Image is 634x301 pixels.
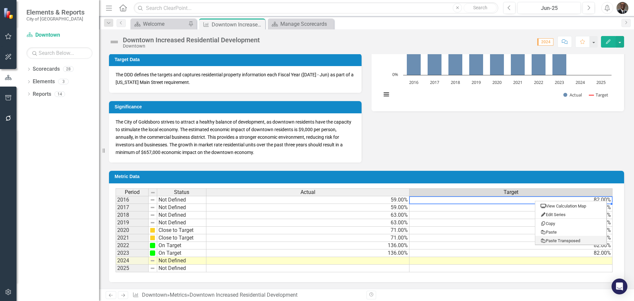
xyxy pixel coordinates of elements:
[33,91,51,98] a: Reports
[472,79,481,85] text: 2019
[392,71,398,77] text: 0%
[206,227,409,234] td: 71.00%
[63,66,74,72] div: 28
[150,190,156,195] img: 8DAGhfEEPCf229AAAAAElFTkSuQmCC
[517,2,581,14] button: Jun-25
[206,211,409,219] td: 63.00%
[150,235,155,241] img: cBAA0RP0Y6D5n+AAAAAElFTkSuQmCC
[596,79,606,85] text: 2025
[616,2,628,14] img: Octavius Murphy
[116,211,149,219] td: 2018
[464,3,497,13] button: Search
[116,242,149,249] td: 2022
[409,79,418,85] text: 2016
[555,79,564,85] text: 2023
[3,8,15,19] img: ClearPoint Strategy
[54,91,65,97] div: 14
[150,220,155,225] img: 8DAGhfEEPCf229AAAAAElFTkSuQmCC
[150,250,155,256] img: Y4AAAAJXRFWHRkYXRlOmNyZWF0ZQAyMDEyLTA4LTI0VDEwOjI0OjEwLTA3OjAwFil0fQAAACV0RVh0ZGF0ZTptb2RpZnkAMjA...
[535,218,606,219] td: ---------
[116,219,149,227] td: 2019
[157,211,206,219] td: Not Defined
[492,79,502,85] text: 2020
[115,104,358,109] h3: Significance
[134,2,498,14] input: Search ClearPoint...
[190,292,298,298] div: Downtown Increased Residential Development
[382,90,391,99] button: View chart menu, Downtown Market Residential Units
[206,234,409,242] td: 71.00%
[409,204,613,211] td: 82.00%
[157,257,206,265] td: Not Defined
[150,258,155,263] img: 8DAGhfEEPCf229AAAAAElFTkSuQmCC
[541,229,602,236] div: Paste
[409,227,613,234] td: 82.00%
[576,79,585,85] text: 2024
[280,20,332,28] div: Manage Scorecards
[143,20,187,28] div: Welcome
[116,119,351,155] span: The City of Goldsboro strives to attract a healthy balance of development, as downtown residents ...
[58,79,69,85] div: 3
[116,72,354,85] span: The DDD defines the targets and captures residential property information each Fiscal Year ([DATE...
[150,266,155,271] img: 8DAGhfEEPCf229AAAAAElFTkSuQmCC
[212,20,264,29] div: Downtown Increased Residential Development
[157,249,206,257] td: On Target
[513,79,522,85] text: 2021
[535,236,606,245] td: <i class='far fa-fw fa-paste'></i> &nbsp;Paste Transposed
[534,79,543,85] text: 2022
[535,227,606,236] td: <i class='far fa-fw fa-paste'></i> &nbsp;Paste
[157,204,206,211] td: Not Defined
[26,16,85,21] small: City of [GEOGRAPHIC_DATA]
[123,44,260,49] div: Downtown
[541,237,602,244] div: Paste Transposed
[520,4,579,12] div: Jun-25
[150,243,155,248] img: Y4AAAAJXRFWHRkYXRlOmNyZWF0ZQAyMDEyLTA4LTI0VDEwOjI0OjEwLTA3OjAwFil0fQAAACV0RVh0ZGF0ZTptb2RpZnkAMjA...
[541,203,602,209] div: View Calculation Map
[150,197,155,203] img: 8DAGhfEEPCf229AAAAAElFTkSuQmCC
[206,219,409,227] td: 63.00%
[300,189,315,195] span: Actual
[269,20,332,28] a: Manage Scorecards
[409,219,613,227] td: 82.00%
[132,291,362,299] div: » »
[206,204,409,211] td: 59.00%
[157,196,206,204] td: Not Defined
[26,31,92,39] a: Downtown
[409,249,613,257] td: 82.00%
[589,92,609,98] button: Show Target
[612,279,627,294] div: Open Intercom Messenger
[409,211,613,219] td: 82.00%
[174,189,189,195] span: Status
[115,174,621,179] h3: Metric Data
[116,234,149,242] td: 2021
[26,8,85,16] span: Elements & Reports
[150,205,155,210] img: 8DAGhfEEPCf229AAAAAElFTkSuQmCC
[116,249,149,257] td: 2023
[430,79,439,85] text: 2017
[123,36,260,44] div: Downtown Increased Residential Development
[150,212,155,218] img: 8DAGhfEEPCf229AAAAAElFTkSuQmCC
[206,196,409,204] td: 59.00%
[33,78,55,86] a: Elements
[409,234,613,242] td: 82.00%
[115,57,358,62] h3: Target Data
[537,38,553,46] span: 2024
[170,292,187,298] a: Metrics
[535,201,606,210] td: <i class='fa fa-fw fa-tv'></i> &nbsp;View Calculation Map
[116,257,149,265] td: 2024
[132,20,187,28] a: Welcome
[33,65,60,73] a: Scorecards
[116,204,149,211] td: 2017
[157,219,206,227] td: Not Defined
[473,5,487,10] span: Search
[116,196,149,204] td: 2016
[125,189,140,195] span: Period
[157,242,206,249] td: On Target
[541,211,602,218] div: Edit Series
[535,219,606,227] td: <i class='far fa-fw fa-copy'></i> &nbsp;Copy
[142,292,167,298] a: Downtown
[157,227,206,234] td: Close to Target
[150,228,155,233] img: cBAA0RP0Y6D5n+AAAAAElFTkSuQmCC
[157,234,206,242] td: Close to Target
[109,37,120,47] img: Not Defined
[504,189,518,195] span: Target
